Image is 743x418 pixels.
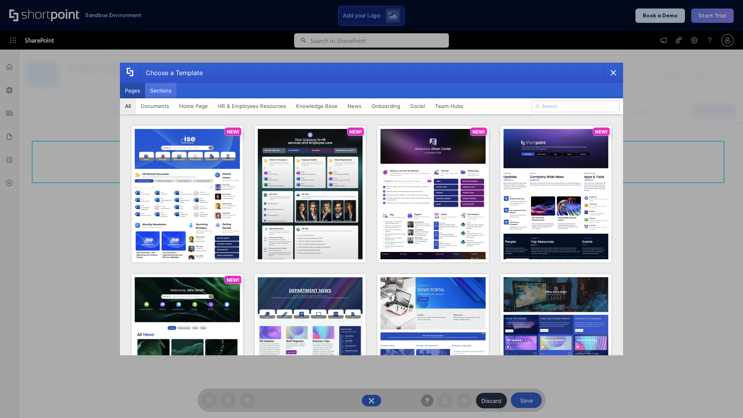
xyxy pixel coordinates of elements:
[227,129,239,135] p: NEW!
[213,98,291,114] button: HR & Employees Resources
[704,381,743,418] iframe: Chat Widget
[405,98,430,114] button: Social
[120,83,145,98] button: Pages
[366,98,405,114] button: Onboarding
[120,98,136,114] button: All
[595,129,608,135] p: NEW!
[145,83,176,98] button: Sections
[291,98,342,114] button: Knowledge Base
[227,277,239,283] p: NEW!
[174,98,213,114] button: Home Page
[342,98,366,114] button: News
[473,129,485,135] p: NEW!
[532,101,620,112] input: Search
[136,98,174,114] button: Documents
[349,129,362,135] p: NEW!
[430,98,468,114] button: Team Hubs
[140,63,203,82] div: Choose a Template
[120,63,623,355] div: template selector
